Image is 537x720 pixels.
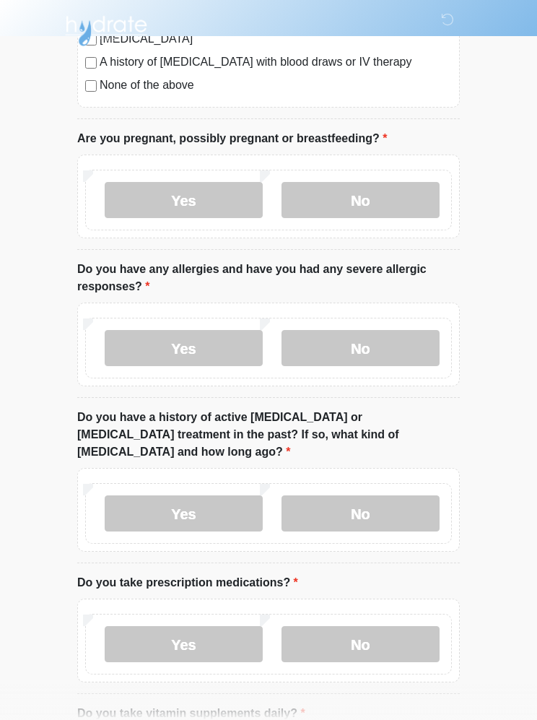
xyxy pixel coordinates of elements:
[77,261,460,295] label: Do you have any allergies and have you had any severe allergic responses?
[105,495,263,532] label: Yes
[77,409,460,461] label: Do you have a history of active [MEDICAL_DATA] or [MEDICAL_DATA] treatment in the past? If so, wh...
[281,495,440,532] label: No
[77,130,387,147] label: Are you pregnant, possibly pregnant or breastfeeding?
[85,80,97,92] input: None of the above
[63,11,149,47] img: Hydrate IV Bar - Flagstaff Logo
[105,182,263,218] label: Yes
[77,574,298,591] label: Do you take prescription medications?
[105,330,263,366] label: Yes
[100,77,452,94] label: None of the above
[281,330,440,366] label: No
[85,57,97,69] input: A history of [MEDICAL_DATA] with blood draws or IV therapy
[281,626,440,662] label: No
[100,53,452,71] label: A history of [MEDICAL_DATA] with blood draws or IV therapy
[281,182,440,218] label: No
[105,626,263,662] label: Yes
